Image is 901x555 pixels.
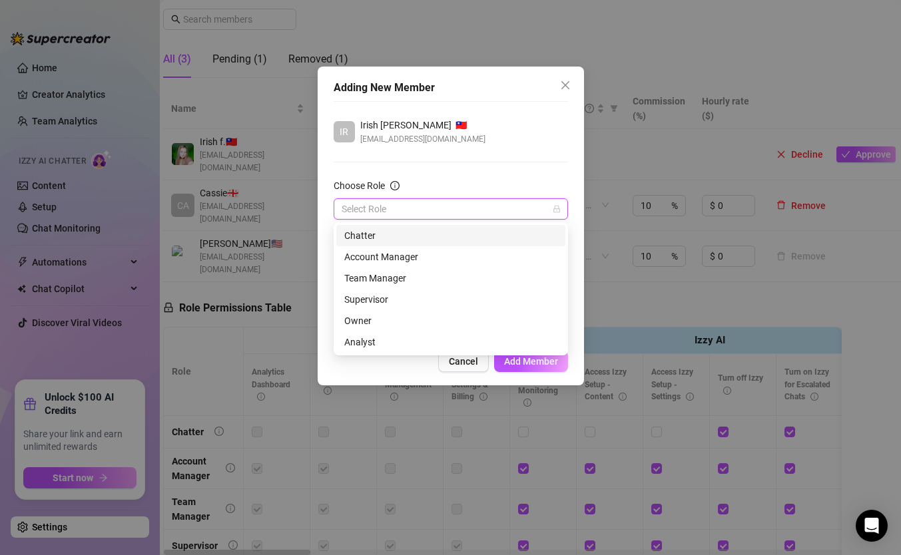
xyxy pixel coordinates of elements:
div: Supervisor [344,292,557,307]
div: Analyst [344,335,557,349]
span: lock [553,205,561,213]
button: Cancel [438,351,489,372]
span: close [560,80,571,91]
span: Close [555,80,576,91]
span: [EMAIL_ADDRESS][DOMAIN_NAME] [360,132,485,146]
span: IR [340,124,348,139]
span: Add Member [504,356,558,367]
div: Owner [336,310,565,331]
span: info-circle [390,181,400,190]
button: Add Member [494,351,568,372]
div: Team Manager [344,271,557,285]
div: Choose Role [334,178,385,193]
div: Owner [344,313,557,328]
div: Account Manager [336,246,565,268]
div: Account Manager [344,250,557,264]
div: Open Intercom Messenger [856,510,888,542]
div: 🇹🇼 [360,118,485,132]
div: Chatter [344,228,557,243]
span: Cancel [449,356,478,367]
div: Chatter [336,225,565,246]
div: Supervisor [336,289,565,310]
div: Team Manager [336,268,565,289]
div: Analyst [336,331,565,353]
button: Close [555,75,576,96]
span: Irish [PERSON_NAME] [360,118,451,132]
div: Adding New Member [334,80,568,96]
